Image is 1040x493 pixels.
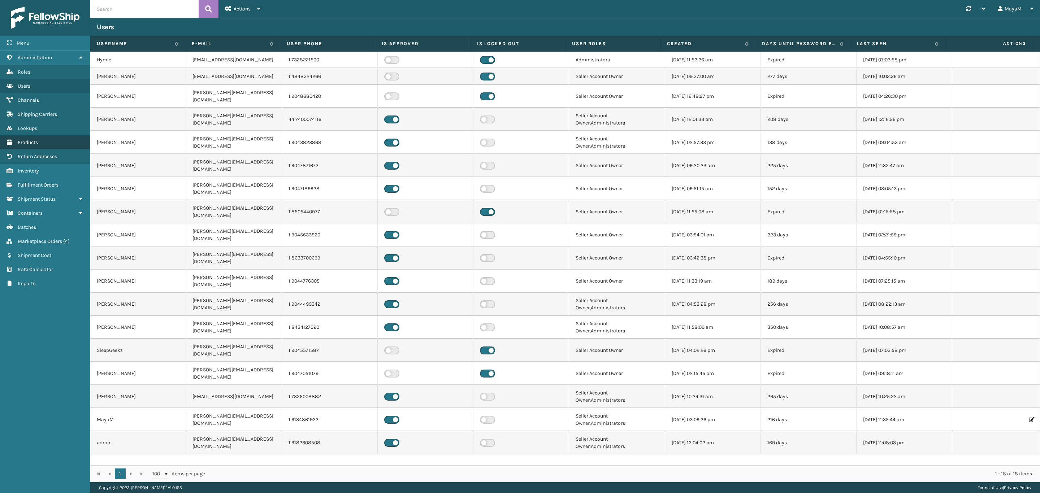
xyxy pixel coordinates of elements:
[569,293,665,316] td: Seller Account Owner,Administrators
[18,266,53,272] span: Rate Calculator
[186,293,282,316] td: [PERSON_NAME][EMAIL_ADDRESS][DOMAIN_NAME]
[282,154,378,177] td: 1 9047871673
[90,85,186,108] td: [PERSON_NAME]
[761,316,857,339] td: 350 days
[761,362,857,385] td: Expired
[215,470,1032,477] div: 1 - 18 of 18 items
[18,125,37,131] span: Lookups
[18,252,51,258] span: Shipment Cost
[282,247,378,270] td: 1 8633700699
[186,177,282,200] td: [PERSON_NAME][EMAIL_ADDRESS][DOMAIN_NAME]
[761,68,857,85] td: 277 days
[569,131,665,154] td: Seller Account Owner,Administrators
[761,223,857,247] td: 223 days
[569,385,665,408] td: Seller Account Owner,Administrators
[857,316,952,339] td: [DATE] 10:08:57 am
[90,293,186,316] td: [PERSON_NAME]
[665,68,761,85] td: [DATE] 09:37:00 am
[90,131,186,154] td: [PERSON_NAME]
[569,247,665,270] td: Seller Account Owner
[282,408,378,431] td: 1 9134861923
[477,40,559,47] label: Is Locked Out
[761,431,857,454] td: 169 days
[665,362,761,385] td: [DATE] 02:15:45 pm
[18,238,62,244] span: Marketplace Orders
[665,108,761,131] td: [DATE] 12:01:33 pm
[18,182,58,188] span: Fulfillment Orders
[18,111,57,117] span: Shipping Carriers
[761,52,857,68] td: Expired
[186,385,282,408] td: [EMAIL_ADDRESS][DOMAIN_NAME]
[665,385,761,408] td: [DATE] 10:24:31 am
[761,200,857,223] td: Expired
[665,223,761,247] td: [DATE] 03:54:01 pm
[18,210,43,216] span: Containers
[282,339,378,362] td: 1 9045571587
[97,23,114,31] h3: Users
[665,316,761,339] td: [DATE] 11:58:09 am
[569,431,665,454] td: Seller Account Owner,Administrators
[665,85,761,108] td: [DATE] 12:48:27 pm
[761,408,857,431] td: 216 days
[18,83,30,89] span: Users
[282,200,378,223] td: 1 8505440977
[282,362,378,385] td: 1 9047051079
[18,153,57,160] span: Return Addresses
[282,131,378,154] td: 1 9043823868
[857,293,952,316] td: [DATE] 08:22:13 am
[857,247,952,270] td: [DATE] 04:55:10 pm
[18,69,30,75] span: Roles
[857,223,952,247] td: [DATE] 02:21:59 pm
[186,362,282,385] td: [PERSON_NAME][EMAIL_ADDRESS][DOMAIN_NAME]
[857,270,952,293] td: [DATE] 07:25:15 am
[569,108,665,131] td: Seller Account Owner,Administrators
[90,52,186,68] td: Hymie
[18,168,39,174] span: Inventory
[665,293,761,316] td: [DATE] 04:53:28 pm
[857,362,952,385] td: [DATE] 09:18:11 am
[978,482,1031,493] div: |
[186,408,282,431] td: [PERSON_NAME][EMAIL_ADDRESS][DOMAIN_NAME]
[99,482,182,493] p: Copyright 2023 [PERSON_NAME]™ v 1.0.185
[665,200,761,223] td: [DATE] 11:55:08 am
[857,200,952,223] td: [DATE] 01:15:58 pm
[569,270,665,293] td: Seller Account Owner
[282,293,378,316] td: 1 9044499342
[186,247,282,270] td: [PERSON_NAME][EMAIL_ADDRESS][DOMAIN_NAME]
[90,200,186,223] td: [PERSON_NAME]
[761,385,857,408] td: 295 days
[1029,417,1033,422] i: Edit
[287,40,368,47] label: User phone
[18,280,35,287] span: Reports
[18,224,36,230] span: Batches
[761,177,857,200] td: 152 days
[569,339,665,362] td: Seller Account Owner
[761,131,857,154] td: 138 days
[665,408,761,431] td: [DATE] 03:09:36 pm
[569,52,665,68] td: Administrators
[11,7,79,29] img: logo
[97,40,171,47] label: Username
[572,40,654,47] label: User Roles
[186,154,282,177] td: [PERSON_NAME][EMAIL_ADDRESS][DOMAIN_NAME]
[857,154,952,177] td: [DATE] 11:32:47 am
[761,339,857,362] td: Expired
[192,40,266,47] label: E-mail
[115,468,126,479] a: 1
[978,485,1003,490] a: Terms of Use
[234,6,251,12] span: Actions
[282,108,378,131] td: 44 7400074116
[282,85,378,108] td: 1 9048680420
[665,270,761,293] td: [DATE] 11:33:19 am
[282,177,378,200] td: 1 9047189928
[282,385,378,408] td: 1 7326008882
[761,154,857,177] td: 225 days
[569,154,665,177] td: Seller Account Owner
[186,85,282,108] td: [PERSON_NAME][EMAIL_ADDRESS][DOMAIN_NAME]
[569,177,665,200] td: Seller Account Owner
[186,108,282,131] td: [PERSON_NAME][EMAIL_ADDRESS][DOMAIN_NAME]
[569,200,665,223] td: Seller Account Owner
[90,408,186,431] td: MayaM
[857,85,952,108] td: [DATE] 04:26:30 pm
[186,339,282,362] td: [PERSON_NAME][EMAIL_ADDRESS][DOMAIN_NAME]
